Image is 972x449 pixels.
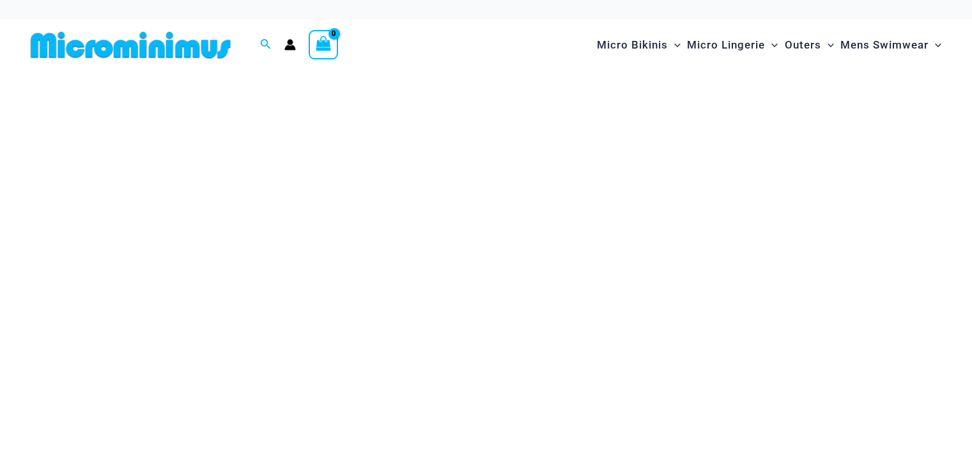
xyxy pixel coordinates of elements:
[785,29,821,61] span: Outers
[684,26,781,65] a: Micro LingerieMenu ToggleMenu Toggle
[309,30,338,59] a: View Shopping Cart, empty
[260,37,272,53] a: Search icon link
[840,29,929,61] span: Mens Swimwear
[592,24,946,66] nav: Site Navigation
[668,29,681,61] span: Menu Toggle
[837,26,945,65] a: Mens SwimwearMenu ToggleMenu Toggle
[594,26,684,65] a: Micro BikinisMenu ToggleMenu Toggle
[284,39,296,50] a: Account icon link
[782,26,837,65] a: OutersMenu ToggleMenu Toggle
[597,29,668,61] span: Micro Bikinis
[929,29,941,61] span: Menu Toggle
[687,29,765,61] span: Micro Lingerie
[26,31,236,59] img: MM SHOP LOGO FLAT
[765,29,778,61] span: Menu Toggle
[821,29,834,61] span: Menu Toggle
